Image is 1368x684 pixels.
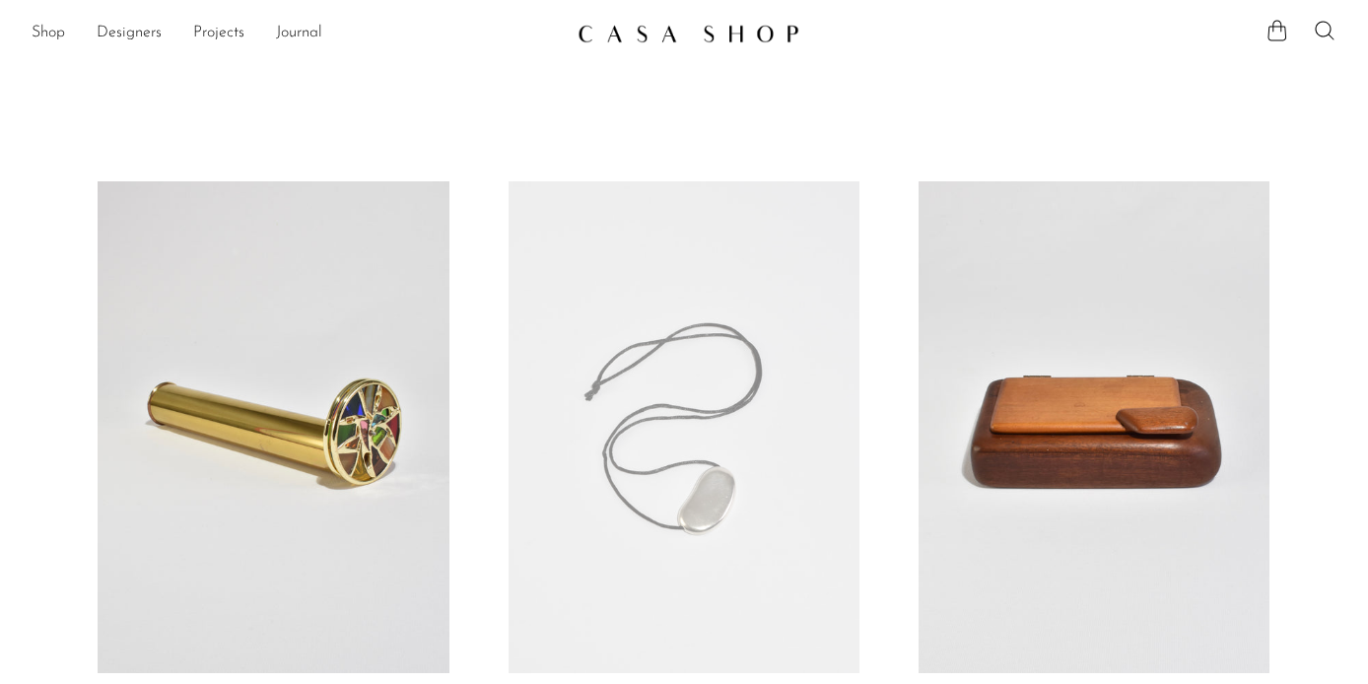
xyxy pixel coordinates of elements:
a: Projects [193,21,244,46]
a: Journal [276,21,322,46]
a: Shop [32,21,65,46]
ul: NEW HEADER MENU [32,17,562,50]
a: Designers [97,21,162,46]
nav: Desktop navigation [32,17,562,50]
